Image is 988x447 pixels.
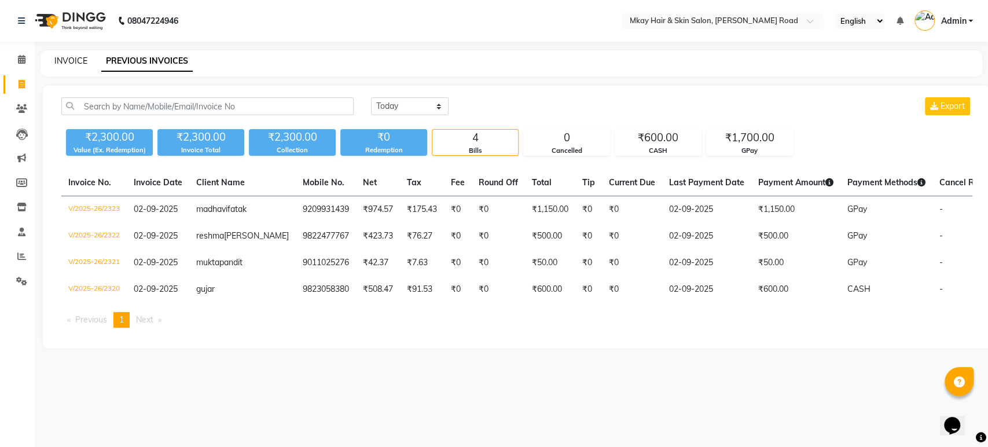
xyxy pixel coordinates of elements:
td: ₹1,150.00 [751,196,840,223]
td: ₹42.37 [356,250,400,276]
nav: Pagination [61,312,972,328]
span: Round Off [479,177,518,188]
span: GPay [847,204,867,214]
span: Mobile No. [303,177,344,188]
td: ₹0 [472,276,525,303]
span: gujar [196,284,215,294]
td: ₹0 [444,250,472,276]
td: ₹76.27 [400,223,444,250]
span: Next [136,314,153,325]
td: V/2025-26/2320 [61,276,127,303]
span: pandit [219,257,243,268]
span: mukta [196,257,219,268]
td: ₹91.53 [400,276,444,303]
div: Bills [432,146,518,156]
span: madhavi [196,204,227,214]
td: V/2025-26/2322 [61,223,127,250]
span: Payment Amount [758,177,833,188]
span: GPay [847,230,867,241]
span: - [939,204,943,214]
td: ₹1,150.00 [525,196,575,223]
td: ₹50.00 [751,250,840,276]
span: 02-09-2025 [134,284,178,294]
div: ₹2,300.00 [249,129,336,145]
span: 1 [119,314,124,325]
button: Export [925,97,970,115]
td: ₹0 [575,250,602,276]
div: Invoice Total [157,145,244,155]
b: 08047224946 [127,5,178,37]
td: 02-09-2025 [662,250,751,276]
div: CASH [615,146,701,156]
td: 9823058380 [296,276,356,303]
td: ₹500.00 [751,223,840,250]
span: Export [941,101,965,111]
div: 0 [524,130,609,146]
td: ₹0 [575,196,602,223]
td: ₹974.57 [356,196,400,223]
img: logo [30,5,109,37]
span: Invoice No. [68,177,111,188]
span: 02-09-2025 [134,204,178,214]
td: 02-09-2025 [662,223,751,250]
iframe: chat widget [939,401,976,435]
span: fatak [227,204,247,214]
span: - [939,257,943,268]
td: ₹0 [472,223,525,250]
div: Redemption [340,145,427,155]
span: Invoice Date [134,177,182,188]
td: ₹423.73 [356,223,400,250]
span: GPay [847,257,867,268]
td: ₹0 [602,223,662,250]
span: Tax [407,177,421,188]
td: ₹600.00 [525,276,575,303]
div: Cancelled [524,146,609,156]
td: ₹0 [472,196,525,223]
div: ₹600.00 [615,130,701,146]
td: ₹0 [444,196,472,223]
input: Search by Name/Mobile/Email/Invoice No [61,97,354,115]
td: 02-09-2025 [662,276,751,303]
span: Client Name [196,177,245,188]
td: ₹0 [602,250,662,276]
span: - [939,230,943,241]
td: 9011025276 [296,250,356,276]
td: ₹500.00 [525,223,575,250]
a: INVOICE [54,56,87,66]
span: - [939,284,943,294]
img: Admin [914,10,935,31]
span: Admin [941,15,966,27]
div: 4 [432,130,518,146]
td: ₹508.47 [356,276,400,303]
span: CASH [847,284,871,294]
div: Collection [249,145,336,155]
td: ₹0 [602,276,662,303]
span: Net [363,177,377,188]
span: Previous [75,314,107,325]
div: ₹2,300.00 [66,129,153,145]
div: Value (Ex. Redemption) [66,145,153,155]
td: ₹0 [444,276,472,303]
td: 02-09-2025 [662,196,751,223]
td: ₹0 [575,223,602,250]
td: 9209931439 [296,196,356,223]
span: 02-09-2025 [134,230,178,241]
a: PREVIOUS INVOICES [101,51,193,72]
span: [PERSON_NAME] [224,230,289,241]
span: Current Due [609,177,655,188]
div: ₹2,300.00 [157,129,244,145]
td: ₹175.43 [400,196,444,223]
span: Fee [451,177,465,188]
span: reshma [196,230,224,241]
div: ₹0 [340,129,427,145]
span: Last Payment Date [669,177,744,188]
span: 02-09-2025 [134,257,178,268]
td: ₹50.00 [525,250,575,276]
td: ₹0 [444,223,472,250]
div: ₹1,700.00 [707,130,792,146]
td: V/2025-26/2323 [61,196,127,223]
span: Tip [582,177,595,188]
span: Payment Methods [847,177,925,188]
td: ₹0 [472,250,525,276]
td: 9822477767 [296,223,356,250]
